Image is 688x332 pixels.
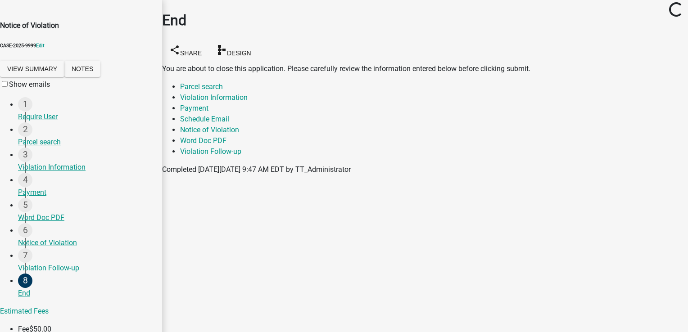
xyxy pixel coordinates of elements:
h1: End [162,9,688,31]
a: Notice of Violation [180,126,239,134]
wm-modal-confirm: Edit Application Number [36,43,45,49]
div: 8 [18,274,32,288]
div: Parcel search [18,137,155,148]
a: Payment [180,104,208,112]
div: Violation Information [18,162,155,173]
a: Schedule Email [180,115,229,123]
div: 6 [18,223,32,238]
span: Design [227,49,251,56]
i: share [169,44,180,55]
a: Word Doc PDF [180,136,226,145]
div: 7 [18,248,32,263]
div: Notice of Violation [18,238,155,248]
a: Parcel search [180,82,223,91]
a: Edit [36,43,45,49]
button: Notes [64,61,100,77]
span: Completed [DATE][DATE] 9:47 AM EDT by TT_Administrator [162,165,351,174]
div: 2 [18,122,32,137]
div: 3 [18,148,32,162]
a: Violation Information [180,93,248,102]
div: 1 [18,97,32,112]
div: 4 [18,173,32,187]
div: End [18,288,155,299]
div: Word Doc PDF [18,212,155,223]
wm-modal-confirm: Notes [64,65,100,74]
button: shareShare [162,41,209,61]
i: schema [216,44,227,55]
div: Payment [18,187,155,198]
a: Violation Follow-up [180,147,241,156]
div: Require User [18,112,155,122]
div: Violation Follow-up [18,263,155,274]
span: Share [180,49,202,56]
div: 5 [18,198,32,212]
button: schemaDesign [209,41,258,61]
